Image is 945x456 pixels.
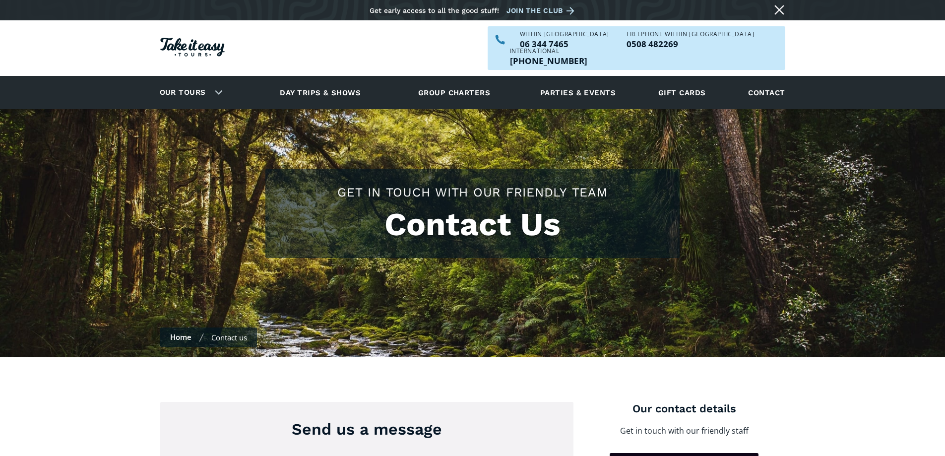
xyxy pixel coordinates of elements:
[178,419,556,439] h3: Send us a message
[148,79,231,106] div: Our tours
[267,79,373,106] a: Day trips & shows
[520,40,609,48] p: 06 344 7465
[535,79,621,106] a: Parties & events
[510,48,587,54] div: International
[510,57,587,65] a: Call us outside of NZ on +6463447465
[627,40,754,48] a: Call us freephone within NZ on 0508482269
[520,40,609,48] a: Call us within NZ on 063447465
[506,4,578,17] a: Join the club
[520,31,609,37] div: WITHIN [GEOGRAPHIC_DATA]
[275,206,670,243] h1: Contact Us
[211,332,247,342] div: Contact us
[370,6,499,14] div: Get early access to all the good stuff!
[275,184,670,201] h2: GET IN TOUCH WITH OUR FRIENDLY TEAM
[160,327,257,347] nav: Breadcrumbs
[170,332,191,342] a: Home
[653,79,711,106] a: Gift cards
[406,79,503,106] a: Group charters
[743,79,790,106] a: Contact
[610,402,758,416] h4: Our contact details
[610,424,758,438] p: Get in touch with our friendly staff
[160,33,225,64] a: Homepage
[627,40,754,48] p: 0508 482269
[771,2,787,18] a: Close message
[627,31,754,37] div: Freephone WITHIN [GEOGRAPHIC_DATA]
[160,38,225,57] img: Take it easy Tours logo
[510,57,587,65] p: [PHONE_NUMBER]
[152,81,213,104] a: Our tours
